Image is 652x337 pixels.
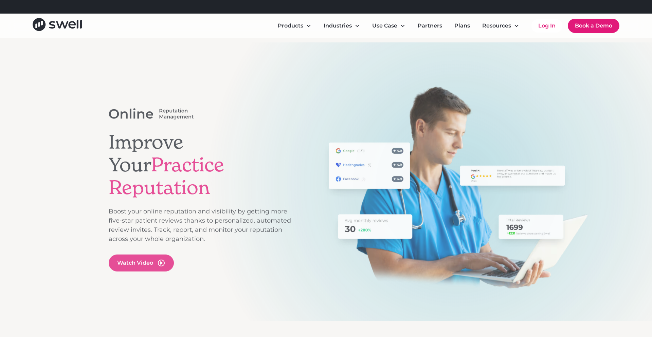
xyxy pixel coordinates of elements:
div: Use Case [372,22,397,30]
div: Watch Video [117,259,153,267]
a: Plans [449,19,475,33]
div: Industries [318,19,365,33]
div: Products [272,19,317,33]
div: Industries [324,22,352,30]
img: Illustration [315,85,605,292]
div: Resources [482,22,511,30]
div: Use Case [367,19,411,33]
a: Partners [412,19,448,33]
p: Boost your online reputation and visibility by getting more five-star patient reviews thanks to p... [109,207,291,244]
a: open lightbox [109,255,174,272]
div: Resources [477,19,525,33]
a: Book a Demo [568,19,619,33]
h1: Improve Your [109,130,291,199]
a: Log In [531,19,562,33]
a: home [33,18,82,33]
div: Products [278,22,303,30]
span: Practice Reputation [109,153,224,200]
